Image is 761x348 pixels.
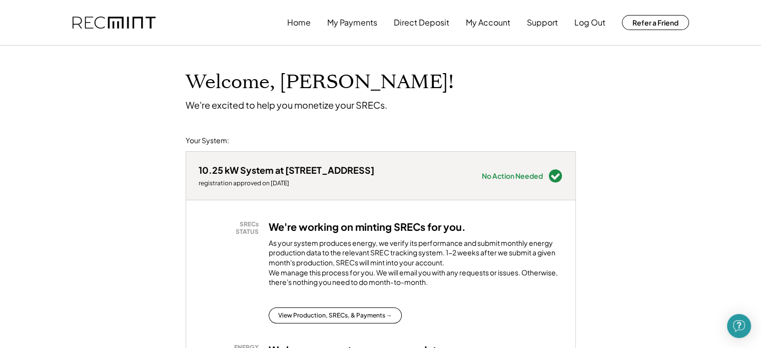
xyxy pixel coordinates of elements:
h1: Welcome, [PERSON_NAME]! [186,71,454,94]
div: registration approved on [DATE] [199,179,374,187]
img: recmint-logotype%403x.png [73,17,156,29]
button: Log Out [574,13,605,33]
div: As your system produces energy, we verify its performance and submit monthly energy production da... [269,238,563,292]
div: We're excited to help you monetize your SRECs. [186,99,387,111]
button: My Payments [327,13,377,33]
button: Support [527,13,558,33]
div: SRECs STATUS [204,220,259,236]
button: Direct Deposit [394,13,449,33]
button: Refer a Friend [622,15,689,30]
div: No Action Needed [482,172,543,179]
h3: We're working on minting SRECs for you. [269,220,466,233]
button: View Production, SRECs, & Payments → [269,307,402,323]
div: Your System: [186,136,229,146]
div: 10.25 kW System at [STREET_ADDRESS] [199,164,374,176]
button: My Account [466,13,510,33]
button: Home [287,13,311,33]
div: Open Intercom Messenger [727,314,751,338]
